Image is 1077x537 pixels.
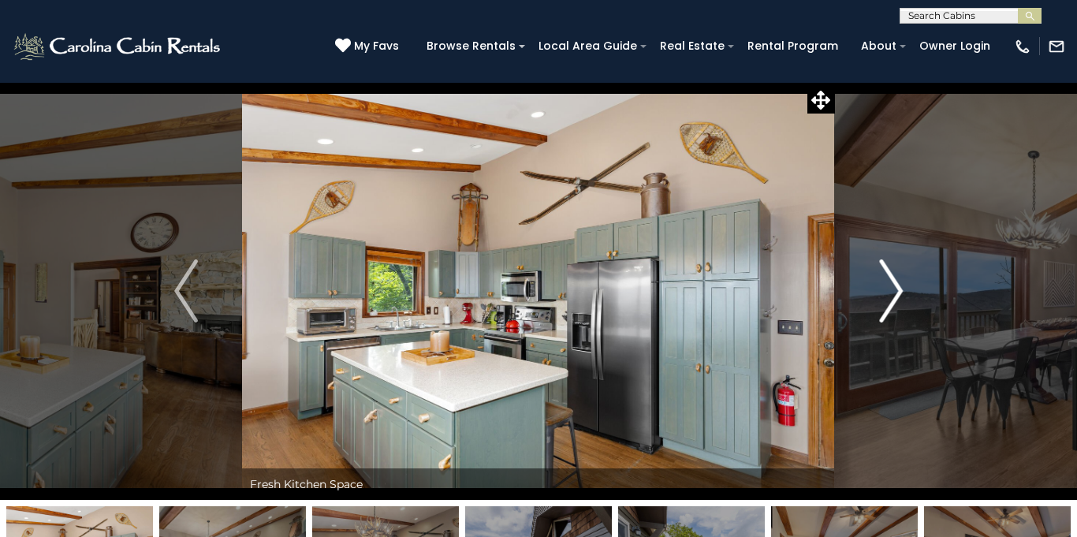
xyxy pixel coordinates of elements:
img: arrow [174,259,198,323]
a: Browse Rentals [419,34,524,58]
span: My Favs [354,38,399,54]
a: Real Estate [652,34,732,58]
img: mail-regular-white.png [1048,38,1065,55]
img: White-1-2.png [12,31,225,62]
a: Owner Login [911,34,998,58]
img: phone-regular-white.png [1014,38,1031,55]
img: arrow [879,259,903,323]
button: Next [835,82,947,500]
button: Previous [130,82,242,500]
a: Rental Program [740,34,846,58]
div: Fresh Kitchen Space [242,468,834,500]
a: Local Area Guide [531,34,645,58]
a: My Favs [335,38,403,55]
a: About [853,34,904,58]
